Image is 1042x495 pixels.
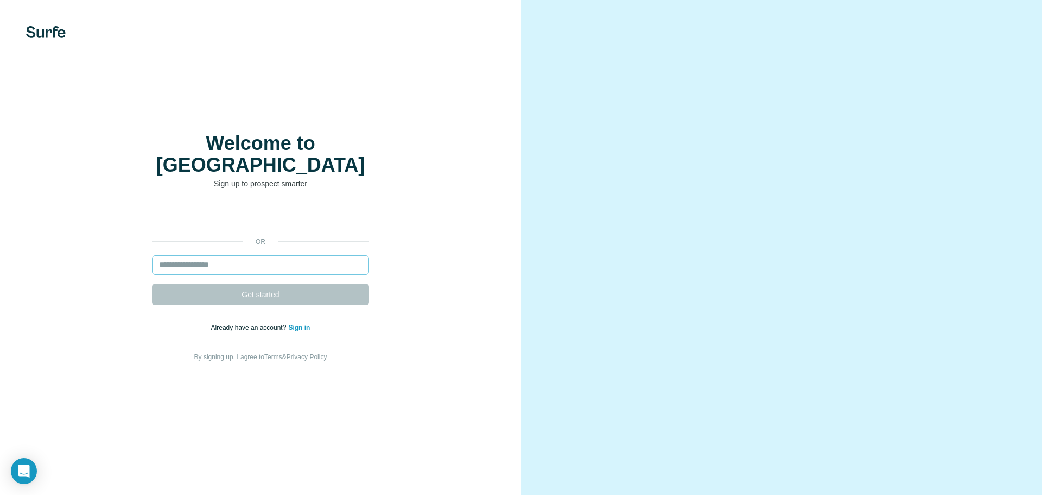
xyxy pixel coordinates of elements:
p: or [243,237,278,247]
a: Terms [264,353,282,361]
span: Already have an account? [211,324,289,331]
a: Sign in [288,324,310,331]
h1: Welcome to [GEOGRAPHIC_DATA] [152,133,369,176]
iframe: Sign in with Google Button [147,205,374,229]
span: By signing up, I agree to & [194,353,327,361]
img: Surfe's logo [26,26,66,38]
p: Sign up to prospect smarter [152,178,369,189]
div: Open Intercom Messenger [11,458,37,484]
a: Privacy Policy [287,353,327,361]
